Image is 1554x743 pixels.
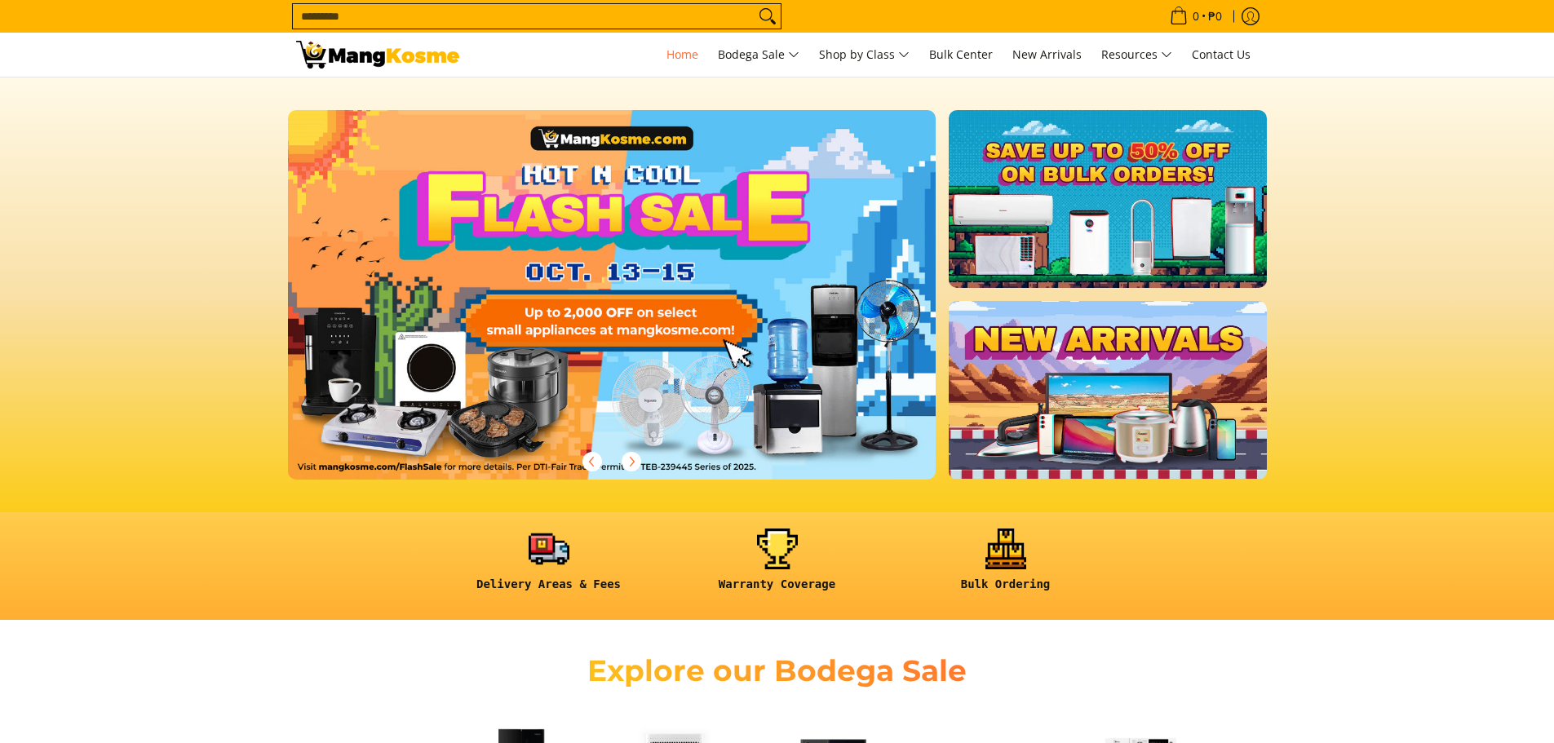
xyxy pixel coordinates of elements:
[574,444,610,480] button: Previous
[1012,46,1082,62] span: New Arrivals
[921,33,1001,77] a: Bulk Center
[288,110,989,506] a: More
[710,33,808,77] a: Bodega Sale
[443,529,655,604] a: <h6><strong>Delivery Areas & Fees</strong></h6>
[755,4,781,29] button: Search
[1190,11,1202,22] span: 0
[541,652,1014,689] h2: Explore our Bodega Sale
[658,33,706,77] a: Home
[1206,11,1224,22] span: ₱0
[1101,45,1172,65] span: Resources
[1184,33,1259,77] a: Contact Us
[1093,33,1180,77] a: Resources
[1192,46,1251,62] span: Contact Us
[476,33,1259,77] nav: Main Menu
[296,41,459,69] img: Mang Kosme: Your Home Appliances Warehouse Sale Partner!
[1004,33,1090,77] a: New Arrivals
[900,529,1112,604] a: <h6><strong>Bulk Ordering</strong></h6>
[718,45,799,65] span: Bodega Sale
[666,46,698,62] span: Home
[671,529,883,604] a: <h6><strong>Warranty Coverage</strong></h6>
[613,444,649,480] button: Next
[811,33,918,77] a: Shop by Class
[929,46,993,62] span: Bulk Center
[1165,7,1227,25] span: •
[819,45,910,65] span: Shop by Class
